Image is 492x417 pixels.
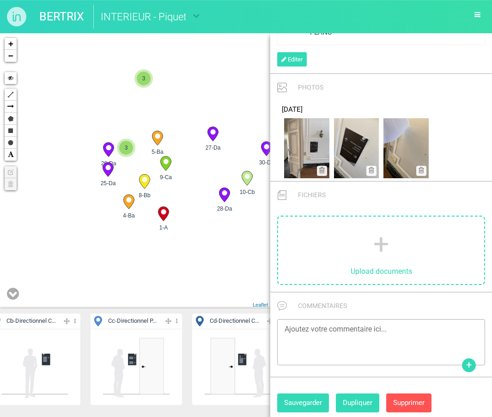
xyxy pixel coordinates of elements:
span: 10-Cb [237,188,257,196]
span: 30-Da [255,158,279,167]
img: 081332919711.png [102,333,170,401]
a: Polyline [5,89,17,101]
span: Cd - Directionnel C... [210,317,259,326]
span: 26-Da [97,159,121,168]
h5: [DATE] [282,106,480,114]
span: 28-Da [213,205,237,213]
span: 5-Ba [146,148,170,156]
span: 8-Bb [133,191,157,199]
img: IMP_ICON_commentaire.svg [277,301,287,311]
span: Commentaires [298,302,347,309]
img: IMG_6817_-_Grande.jpeg [383,118,429,178]
span: Cb - Directionnel C... [6,317,56,326]
button: + [462,358,476,372]
span: 27-Da [201,144,225,152]
img: IMG_6847_-_Grande.jpeg [284,118,329,178]
a: Editer [277,52,307,67]
span: 4-Ba [117,212,141,220]
a: BERTRIX [39,5,84,29]
a: Polygon [5,113,17,125]
img: 081332735378.png [204,333,272,401]
a: Zoom in [5,38,17,50]
a: Upload documents [278,217,484,284]
span: Fichiers [298,191,326,199]
span: Cc - Directionnel P... [108,317,157,326]
button: Dupliquer [336,393,379,412]
span: 9-Ca [154,173,178,181]
a: Rectangle [5,125,17,137]
p: Upload documents [278,264,484,279]
a: Arrow [5,101,17,113]
span: 3 [119,141,133,155]
img: IMP_ICON_documents.svg [278,190,286,200]
img: IMG_6818_-_Grande.jpeg [334,118,379,178]
span: 1-A [152,224,176,232]
a: Circle [5,137,17,149]
button: Sauvegarder [277,393,329,412]
span: 25-Da [96,179,120,187]
span: Photos [298,84,323,91]
a: No layers to delete [5,178,17,190]
button: Supprimer [386,393,431,412]
a: Leaflet [253,302,268,308]
img: 081332736373.png [0,333,69,401]
a: Zoom out [5,50,17,62]
span: 3 [137,72,151,85]
a: Text [5,149,17,161]
img: IMP_ICON_integration.svg [277,83,287,92]
a: No layers to edit [5,166,17,178]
